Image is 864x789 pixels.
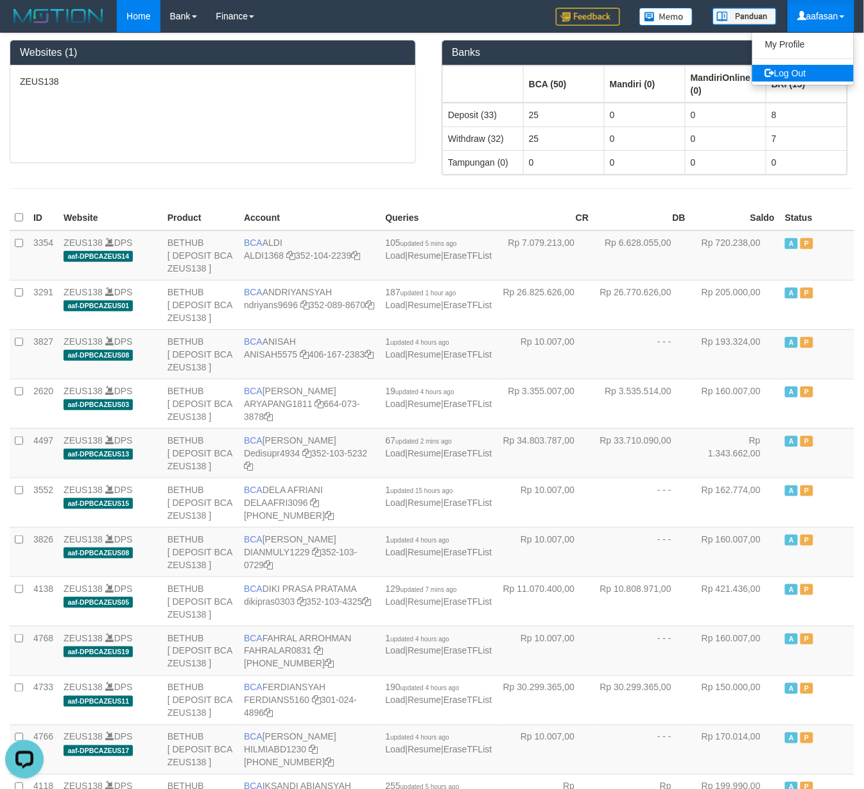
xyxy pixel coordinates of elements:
[785,386,798,397] span: Active
[594,280,691,329] td: Rp 26.770.626,00
[444,596,492,607] a: EraseTFList
[785,436,798,447] span: Active
[390,636,449,643] span: updated 4 hours ago
[239,428,380,478] td: [PERSON_NAME] 352-103-5232
[408,349,441,360] a: Resume
[766,126,847,150] td: 7
[385,336,492,360] span: | |
[785,337,798,348] span: Active
[444,399,492,409] a: EraseTFList
[395,438,452,445] span: updated 2 mins ago
[162,230,239,281] td: BETHUB [ DEPOSIT BCA ZEUS138 ]
[497,675,594,725] td: Rp 30.299.365,00
[64,732,103,742] a: ZEUS138
[385,435,451,446] span: 67
[785,683,798,694] span: Active
[239,478,380,527] td: DELA AFRIANI [PHONE_NUMBER]
[408,547,441,557] a: Resume
[594,379,691,428] td: Rp 3.535.514,00
[497,329,594,379] td: Rp 10.007,00
[162,379,239,428] td: BETHUB [ DEPOSIT BCA ZEUS138 ]
[385,238,456,248] span: 105
[64,435,103,446] a: ZEUS138
[244,498,308,508] a: DELAAFRI3096
[686,65,766,103] th: Group: activate to sort column ascending
[64,498,133,509] span: aaf-DPBCAZEUS15
[385,682,459,693] span: 190
[785,238,798,249] span: Active
[686,103,766,127] td: 0
[239,725,380,774] td: [PERSON_NAME] [PHONE_NUMBER]
[64,251,133,262] span: aaf-DPBCAZEUS14
[244,300,298,310] a: ndriyans9696
[385,300,405,310] a: Load
[385,584,492,607] span: | |
[309,745,318,755] a: Copy HILMIABD1230 to clipboard
[639,8,693,26] img: Button%20Memo.svg
[5,5,44,44] button: Open LiveChat chat widget
[594,675,691,725] td: Rp 30.299.365,00
[244,745,306,755] a: HILMIABD1230
[524,65,605,103] th: Group: activate to sort column ascending
[691,725,780,774] td: Rp 170.014,00
[239,379,380,428] td: [PERSON_NAME] 664-073-3878
[691,230,780,281] td: Rp 720.238,00
[785,584,798,595] span: Active
[385,633,449,643] span: 1
[390,487,453,494] span: updated 15 hours ago
[385,547,405,557] a: Load
[64,633,103,643] a: ZEUS138
[408,596,441,607] a: Resume
[28,230,58,281] td: 3354
[64,399,133,410] span: aaf-DPBCAZEUS03
[444,448,492,458] a: EraseTFList
[452,47,838,58] h3: Banks
[800,535,813,546] span: Paused
[800,238,813,249] span: Paused
[385,498,405,508] a: Load
[385,485,453,495] span: 1
[312,547,321,557] a: Copy DIANMULY1229 to clipboard
[385,682,492,706] span: | |
[385,732,492,755] span: | |
[244,534,263,544] span: BCA
[244,399,313,409] a: ARYAPANG1811
[58,725,162,774] td: DPS
[766,150,847,174] td: 0
[315,399,324,409] a: Copy ARYAPANG1811 to clipboard
[443,65,524,103] th: Group: activate to sort column ascending
[691,527,780,577] td: Rp 160.007,00
[64,584,103,594] a: ZEUS138
[28,725,58,774] td: 4766
[385,534,492,557] span: | |
[443,126,524,150] td: Withdraw (32)
[20,47,406,58] h3: Websites (1)
[385,435,492,458] span: | |
[385,584,456,594] span: 129
[162,527,239,577] td: BETHUB [ DEPOSIT BCA ZEUS138 ]
[20,75,406,88] p: ZEUS138
[58,527,162,577] td: DPS
[244,633,263,643] span: BCA
[244,461,253,471] a: Copy 3521035232 to clipboard
[408,745,441,755] a: Resume
[385,596,405,607] a: Load
[385,732,449,742] span: 1
[239,205,380,230] th: Account
[244,250,284,261] a: ALDI1368
[385,633,492,656] span: | |
[385,745,405,755] a: Load
[64,682,103,693] a: ZEUS138
[58,577,162,626] td: DPS
[785,634,798,645] span: Active
[594,428,691,478] td: Rp 33.710.090,00
[239,230,380,281] td: ALDI 352-104-2239
[385,448,405,458] a: Load
[264,412,273,422] a: Copy 6640733878 to clipboard
[800,288,813,299] span: Paused
[58,428,162,478] td: DPS
[385,485,492,508] span: | |
[497,626,594,675] td: Rp 10.007,00
[162,626,239,675] td: BETHUB [ DEPOSIT BCA ZEUS138 ]
[58,626,162,675] td: DPS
